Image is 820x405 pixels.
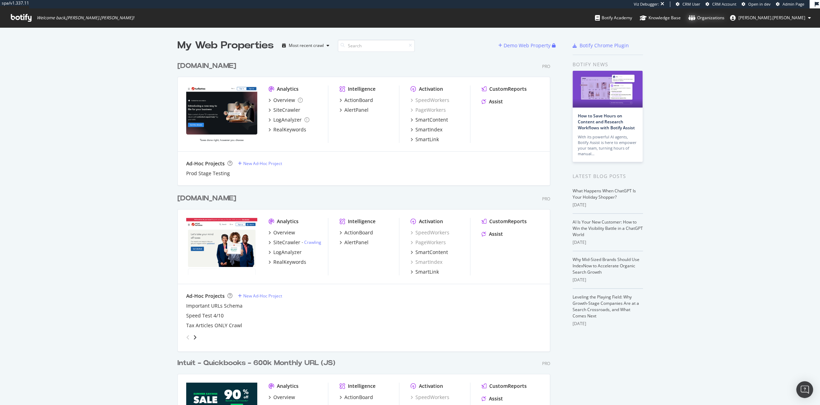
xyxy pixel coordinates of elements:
a: SmartLink [411,268,439,275]
a: Prod Stage Testing [186,170,230,177]
div: Latest Blog Posts [573,172,643,180]
div: Analytics [277,383,299,390]
div: New Ad-Hoc Project [243,160,282,166]
a: CustomReports [482,218,527,225]
button: Demo Web Property [498,40,552,51]
a: What Happens When ChatGPT Is Your Holiday Shopper? [573,188,636,200]
a: Assist [482,231,503,238]
div: Important URLs Schema [186,302,243,309]
div: [DATE] [573,239,643,246]
a: SmartLink [411,136,439,143]
a: Assist [482,98,503,105]
span: CRM User [682,1,700,7]
a: Assist [482,395,503,402]
a: RealKeywords [268,259,306,266]
div: Assist [489,231,503,238]
div: RealKeywords [273,259,306,266]
div: - [302,239,321,245]
div: Intuit - Quickbooks - 600k Monthly URL (JS) [177,358,335,368]
a: PageWorkers [411,107,446,114]
div: LogAnalyzer [273,116,302,123]
div: AlertPanel [344,239,369,246]
div: Activation [419,218,443,225]
input: Search [338,40,415,52]
div: Activation [419,383,443,390]
a: Open in dev [742,1,771,7]
div: Assist [489,395,503,402]
span: Admin Page [783,1,804,7]
div: Pro [542,63,550,69]
div: Overview [273,394,295,401]
a: CRM Account [706,1,736,7]
div: [DATE] [573,202,643,208]
span: Open in dev [748,1,771,7]
a: SiteCrawler- Crawling [268,239,321,246]
a: CustomReports [482,85,527,92]
a: PageWorkers [411,239,446,246]
img: turbotax.intuit.com [186,218,257,275]
div: Knowledge Base [640,14,681,21]
a: Admin Page [776,1,804,7]
div: SiteCrawler [273,239,300,246]
div: Organizations [688,14,724,21]
div: Analytics [277,218,299,225]
a: CustomReports [482,383,527,390]
div: Speed Test 4/10 [186,312,224,319]
a: LogAnalyzer [268,249,302,256]
div: Pro [542,196,550,202]
a: AlertPanel [339,239,369,246]
div: [DATE] [573,321,643,327]
div: Most recent crawl [289,43,324,48]
div: Assist [489,98,503,105]
a: Organizations [688,8,724,27]
div: Ad-Hoc Projects [186,293,225,300]
div: Overview [273,97,295,104]
div: New Ad-Hoc Project [243,293,282,299]
div: Analytics [277,85,299,92]
a: Overview [268,229,295,236]
a: ActionBoard [339,394,373,401]
a: Overview [268,97,303,104]
div: [DATE] [573,277,643,283]
div: ActionBoard [344,97,373,104]
div: SmartContent [415,249,448,256]
span: CRM Account [712,1,736,7]
a: SiteCrawler [268,107,300,114]
button: Most recent crawl [279,40,332,51]
div: Intelligence [348,218,376,225]
img: How to Save Hours on Content and Research Workflows with Botify Assist [573,71,643,108]
div: angle-right [192,334,197,341]
a: New Ad-Hoc Project [238,160,282,166]
span: Welcome back, [PERSON_NAME].[PERSON_NAME] ! [37,15,134,21]
a: SmartIndex [411,126,442,133]
a: SmartContent [411,249,448,256]
div: Open Intercom Messenger [796,381,813,398]
a: ActionBoard [339,229,373,236]
div: LogAnalyzer [273,249,302,256]
div: SmartIndex [415,126,442,133]
div: SmartLink [415,136,439,143]
a: AlertPanel [339,107,369,114]
div: With its powerful AI agents, Botify Assist is here to empower your team, turning hours of manual… [578,134,637,157]
a: ActionBoard [339,97,373,104]
a: Overview [268,394,295,401]
a: AI Is Your New Customer: How to Win the Visibility Battle in a ChatGPT World [573,219,643,238]
a: LogAnalyzer [268,116,309,123]
div: CustomReports [489,85,527,92]
a: Knowledge Base [640,8,681,27]
a: Crawling [304,239,321,245]
div: My Web Properties [177,39,274,53]
div: [DOMAIN_NAME] [177,61,236,71]
div: Intelligence [348,383,376,390]
div: Pro [542,361,550,366]
button: [PERSON_NAME].[PERSON_NAME] [724,12,817,23]
div: SpeedWorkers [411,229,449,236]
a: Demo Web Property [498,42,552,48]
div: SiteCrawler [273,107,300,114]
a: SmartContent [411,116,448,123]
div: CustomReports [489,383,527,390]
a: SpeedWorkers [411,97,449,104]
a: [DOMAIN_NAME] [177,61,239,71]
